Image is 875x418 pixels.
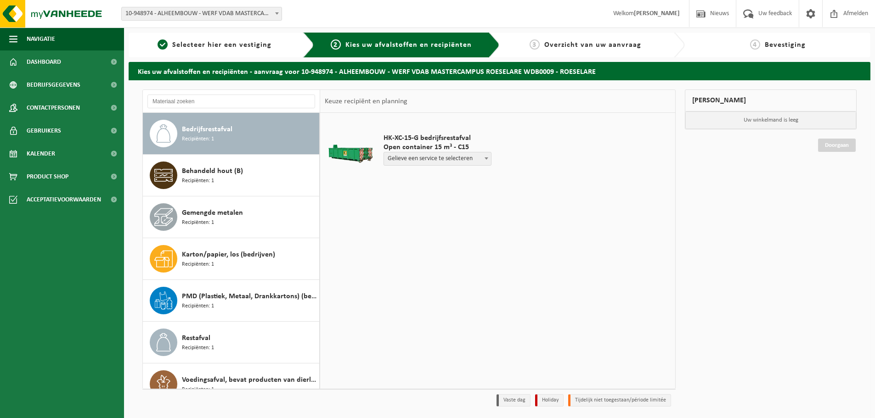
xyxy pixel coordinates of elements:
span: Restafval [182,333,210,344]
span: Acceptatievoorwaarden [27,188,101,211]
input: Materiaal zoeken [147,95,315,108]
button: Gemengde metalen Recipiënten: 1 [143,196,320,238]
span: Overzicht van uw aanvraag [544,41,641,49]
span: Recipiënten: 1 [182,135,214,144]
span: Selecteer hier een vestiging [172,41,271,49]
a: Doorgaan [818,139,856,152]
span: 4 [750,39,760,50]
div: [PERSON_NAME] [685,89,857,111]
span: Navigatie [27,28,55,50]
span: Recipiënten: 1 [182,302,214,311]
span: 10-948974 - ALHEEMBOUW - WERF VDAB MASTERCAMPUS ROESELARE WDB0009 - ROESELARE [122,7,282,20]
button: PMD (Plastiek, Metaal, Drankkartons) (bedrijven) Recipiënten: 1 [143,280,320,322]
span: 10-948974 - ALHEEMBOUW - WERF VDAB MASTERCAMPUS ROESELARE WDB0009 - ROESELARE [121,7,282,21]
button: Restafval Recipiënten: 1 [143,322,320,363]
span: PMD (Plastiek, Metaal, Drankkartons) (bedrijven) [182,291,317,302]
iframe: chat widget [5,398,153,418]
span: HK-XC-15-G bedrijfsrestafval [384,134,491,143]
button: Voedingsafval, bevat producten van dierlijke oorsprong, onverpakt, categorie 3 Recipiënten: 1 [143,363,320,405]
span: Recipiënten: 1 [182,385,214,394]
span: Gebruikers [27,119,61,142]
span: Kies uw afvalstoffen en recipiënten [345,41,472,49]
span: Bedrijfsrestafval [182,124,232,135]
span: Recipiënten: 1 [182,344,214,352]
span: Bedrijfsgegevens [27,73,80,96]
span: Kalender [27,142,55,165]
span: Karton/papier, los (bedrijven) [182,249,275,260]
span: Behandeld hout (B) [182,166,243,177]
span: Gelieve een service te selecteren [384,152,491,165]
span: Bevestiging [765,41,806,49]
span: Recipiënten: 1 [182,260,214,269]
li: Holiday [535,394,564,407]
p: Uw winkelmand is leeg [685,111,856,129]
span: Dashboard [27,50,61,73]
button: Karton/papier, los (bedrijven) Recipiënten: 1 [143,238,320,280]
span: 2 [331,39,341,50]
span: Gelieve een service te selecteren [384,152,491,166]
span: Recipiënten: 1 [182,177,214,185]
li: Vaste dag [497,394,531,407]
span: Voedingsafval, bevat producten van dierlijke oorsprong, onverpakt, categorie 3 [182,374,317,385]
button: Bedrijfsrestafval Recipiënten: 1 [143,113,320,155]
span: Contactpersonen [27,96,80,119]
span: Recipiënten: 1 [182,218,214,227]
span: Product Shop [27,165,68,188]
div: Keuze recipiënt en planning [320,90,412,113]
li: Tijdelijk niet toegestaan/période limitée [568,394,671,407]
span: 1 [158,39,168,50]
strong: [PERSON_NAME] [634,10,680,17]
button: Behandeld hout (B) Recipiënten: 1 [143,155,320,196]
span: Gemengde metalen [182,207,243,218]
a: 1Selecteer hier een vestiging [133,39,296,50]
span: 3 [530,39,540,50]
h2: Kies uw afvalstoffen en recipiënten - aanvraag voor 10-948974 - ALHEEMBOUW - WERF VDAB MASTERCAMP... [129,62,870,80]
span: Open container 15 m³ - C15 [384,143,491,152]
